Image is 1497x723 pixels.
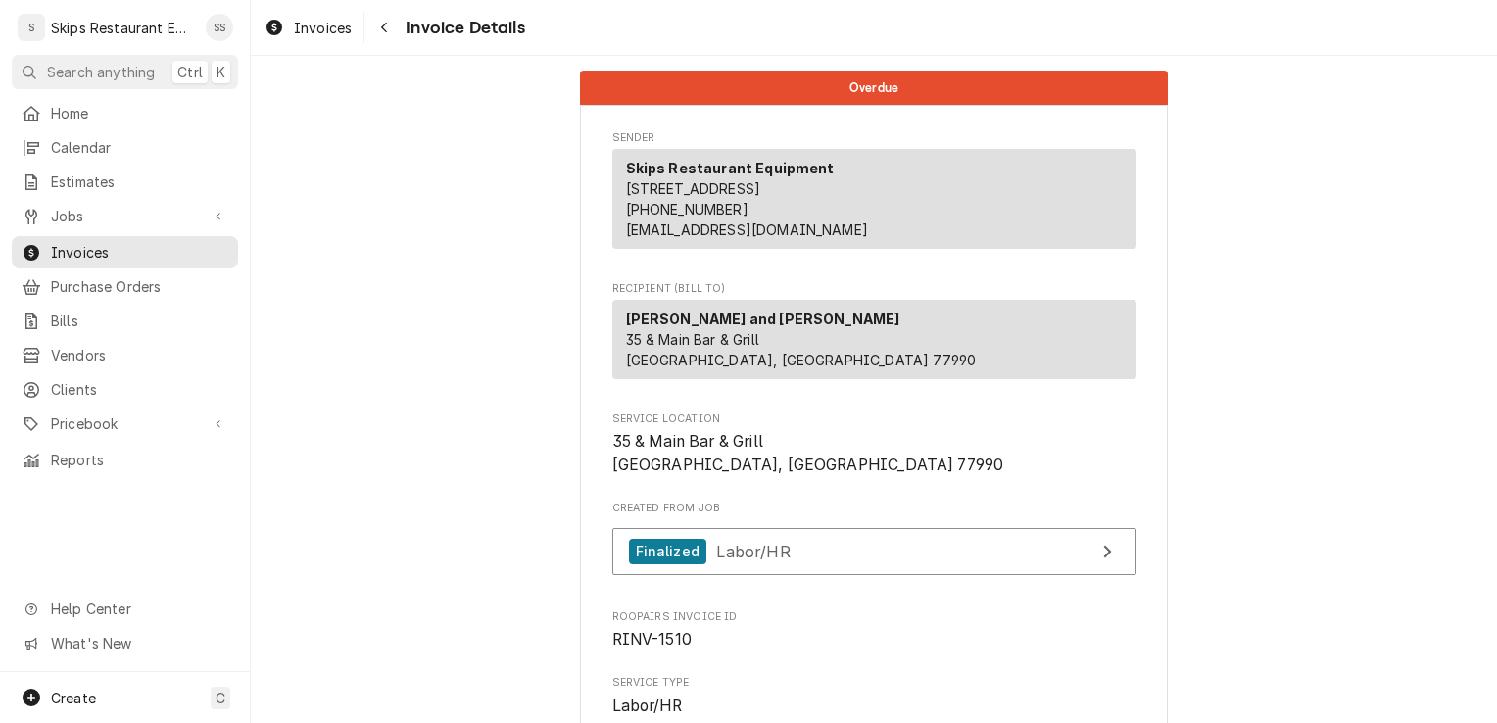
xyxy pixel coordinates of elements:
div: Recipient (Bill To) [612,300,1136,387]
span: What's New [51,633,226,653]
span: Calendar [51,137,228,158]
span: Invoice Details [400,15,524,41]
div: Invoice Sender [612,130,1136,258]
a: Home [12,97,238,129]
span: RINV-1510 [612,630,692,649]
span: Purchase Orders [51,276,228,297]
span: Create [51,690,96,706]
div: Recipient (Bill To) [612,300,1136,379]
a: Go to What's New [12,627,238,659]
span: 35 & Main Bar & Grill [GEOGRAPHIC_DATA], [GEOGRAPHIC_DATA] 77990 [626,331,977,368]
span: Search anything [47,62,155,82]
a: Clients [12,373,238,406]
a: Go to Pricebook [12,408,238,440]
a: Go to Help Center [12,593,238,625]
div: SS [206,14,233,41]
a: [PHONE_NUMBER] [626,201,748,217]
a: View Job [612,528,1136,576]
span: [STREET_ADDRESS] [626,180,761,197]
span: Estimates [51,171,228,192]
a: Invoices [12,236,238,268]
div: Sender [612,149,1136,249]
span: Recipient (Bill To) [612,281,1136,297]
div: Shan Skipper's Avatar [206,14,233,41]
a: Calendar [12,131,238,164]
a: Purchase Orders [12,270,238,303]
span: Labor/HR [716,541,790,560]
button: Search anythingCtrlK [12,55,238,89]
span: Service Location [612,411,1136,427]
div: Invoice Recipient [612,281,1136,388]
span: Roopairs Invoice ID [612,609,1136,625]
strong: [PERSON_NAME] and [PERSON_NAME] [626,311,900,327]
div: Sender [612,149,1136,257]
a: [EMAIL_ADDRESS][DOMAIN_NAME] [626,221,868,238]
span: Sender [612,130,1136,146]
a: Go to Jobs [12,200,238,232]
span: Roopairs Invoice ID [612,628,1136,651]
span: Overdue [849,81,898,94]
div: Status [580,71,1168,105]
span: 35 & Main Bar & Grill [GEOGRAPHIC_DATA], [GEOGRAPHIC_DATA] 77990 [612,432,1004,474]
div: S [18,14,45,41]
a: Reports [12,444,238,476]
a: Bills [12,305,238,337]
a: Vendors [12,339,238,371]
span: Vendors [51,345,228,365]
span: Service Type [612,675,1136,691]
div: Roopairs Invoice ID [612,609,1136,651]
span: Invoices [294,18,352,38]
span: Service Location [612,430,1136,476]
span: Help Center [51,599,226,619]
span: Service Type [612,695,1136,718]
div: Service Type [612,675,1136,717]
span: C [216,688,225,708]
span: Pricebook [51,413,199,434]
div: Finalized [629,539,706,565]
div: Skips Restaurant Equipment [51,18,195,38]
span: Ctrl [177,62,203,82]
button: Navigate back [368,12,400,43]
span: Created From Job [612,501,1136,516]
div: Created From Job [612,501,1136,585]
span: Labor/HR [612,697,682,715]
span: Invoices [51,242,228,263]
div: Service Location [612,411,1136,477]
span: Home [51,103,228,123]
span: K [217,62,225,82]
span: Reports [51,450,228,470]
strong: Skips Restaurant Equipment [626,160,835,176]
a: Estimates [12,166,238,198]
span: Clients [51,379,228,400]
span: Bills [51,311,228,331]
span: Jobs [51,206,199,226]
a: Invoices [257,12,360,44]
